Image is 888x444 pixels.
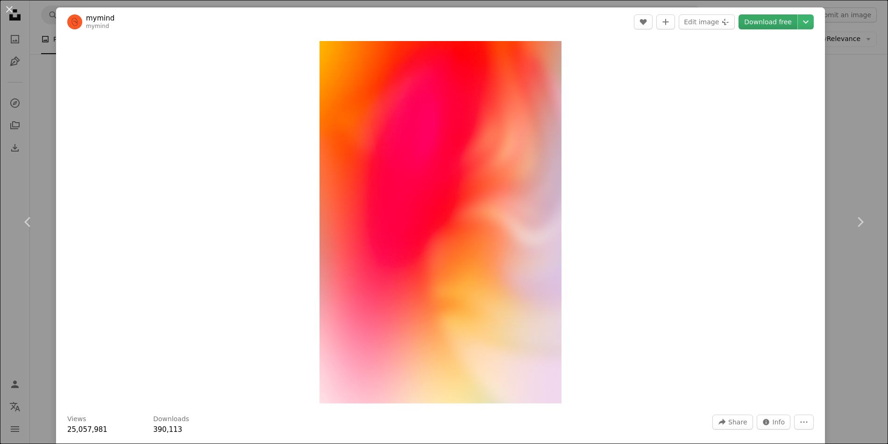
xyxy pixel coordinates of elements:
[67,415,86,424] h3: Views
[712,415,753,430] button: Share this image
[794,415,814,430] button: More Actions
[773,415,785,429] span: Info
[153,415,189,424] h3: Downloads
[757,415,791,430] button: Stats about this image
[679,14,735,29] button: Edit image
[86,14,114,23] a: mymind
[634,14,653,29] button: Like
[728,415,747,429] span: Share
[656,14,675,29] button: Add to Collection
[798,14,814,29] button: Choose download size
[86,23,109,29] a: mymind
[832,177,888,267] a: Next
[67,425,107,434] span: 25,057,981
[320,41,561,403] button: Zoom in on this image
[153,425,182,434] span: 390,113
[67,14,82,29] img: Go to mymind's profile
[739,14,797,29] a: Download free
[320,41,561,403] img: pink and yellow abstract painting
